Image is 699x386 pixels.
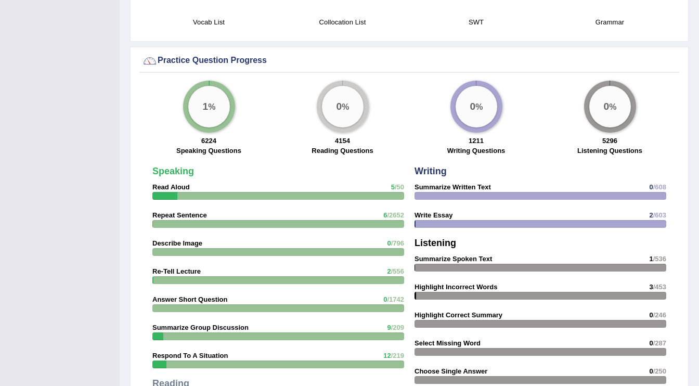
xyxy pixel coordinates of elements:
big: 1 [202,101,208,112]
strong: Repeat Sentence [152,211,207,219]
label: Listening Questions [577,146,642,156]
strong: Select Missing Word [415,339,481,347]
strong: Summarize Group Discussion [152,324,249,331]
span: 12 [383,352,391,359]
span: 2 [387,267,391,275]
strong: 4154 [335,137,350,145]
h4: Vocab List [147,17,270,28]
span: /50 [395,183,404,191]
strong: Choose Single Answer [415,367,487,375]
strong: Highlight Correct Summary [415,311,502,319]
strong: 5296 [602,137,617,145]
span: 6 [383,211,387,219]
label: Speaking Questions [176,146,241,156]
strong: Writing [415,166,447,176]
span: 0 [649,183,653,191]
strong: Summarize Written Text [415,183,491,191]
span: 5 [391,183,395,191]
span: /250 [653,367,666,375]
div: % [322,86,364,127]
big: 0 [603,101,609,112]
span: 0 [649,339,653,347]
div: % [456,86,497,127]
span: /556 [391,267,404,275]
span: /603 [653,211,666,219]
strong: 6224 [201,137,216,145]
span: 9 [387,324,391,331]
strong: Speaking [152,166,194,176]
div: % [589,86,631,127]
span: 3 [649,283,653,291]
strong: Listening [415,238,456,248]
strong: Write Essay [415,211,452,219]
strong: Re-Tell Lecture [152,267,201,275]
span: 0 [387,239,391,247]
span: /608 [653,183,666,191]
div: % [188,86,230,127]
span: 0 [383,295,387,303]
div: Practice Question Progress [142,53,677,69]
strong: Describe Image [152,239,202,247]
span: /1742 [387,295,404,303]
span: /2652 [387,211,404,219]
strong: 1211 [469,137,484,145]
span: 1 [649,255,653,263]
strong: Answer Short Question [152,295,227,303]
span: /453 [653,283,666,291]
span: /246 [653,311,666,319]
span: 0 [649,367,653,375]
big: 0 [336,101,342,112]
h4: SWT [415,17,538,28]
strong: Respond To A Situation [152,352,228,359]
strong: Read Aloud [152,183,190,191]
strong: Summarize Spoken Text [415,255,492,263]
span: /209 [391,324,404,331]
span: /219 [391,352,404,359]
label: Reading Questions [312,146,373,156]
h4: Grammar [548,17,671,28]
h4: Collocation List [281,17,404,28]
big: 0 [470,101,475,112]
span: /287 [653,339,666,347]
span: 0 [649,311,653,319]
span: /796 [391,239,404,247]
span: /536 [653,255,666,263]
span: 2 [649,211,653,219]
strong: Highlight Incorrect Words [415,283,497,291]
label: Writing Questions [447,146,506,156]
